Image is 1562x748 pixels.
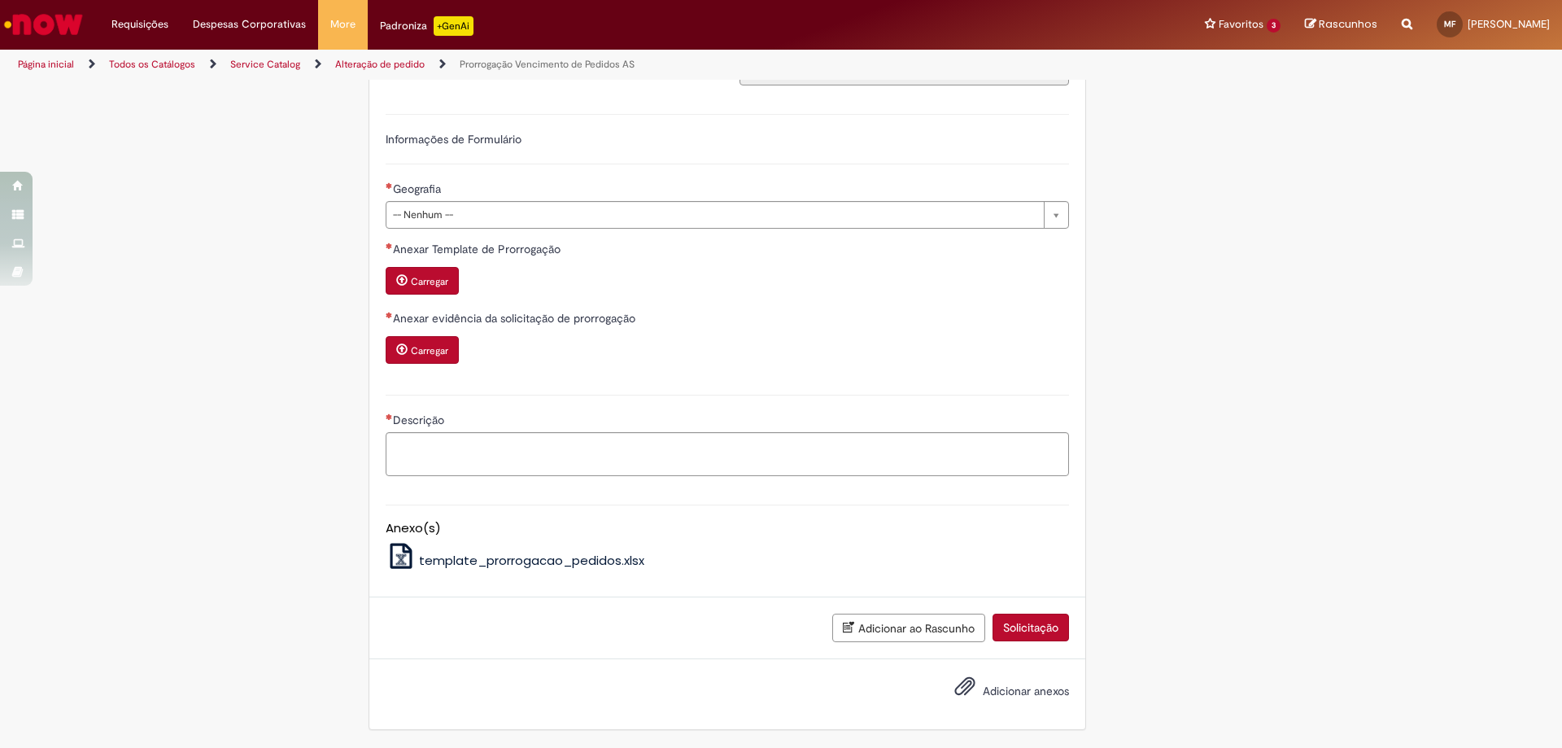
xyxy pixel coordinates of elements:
a: template_prorrogacao_pedidos.xlsx [386,552,645,569]
span: Anexar Template de Prorrogação [393,242,564,256]
a: Alteração de pedido [335,58,425,71]
span: 3 [1267,19,1281,33]
span: Necessários [386,413,393,420]
small: Carregar [411,275,448,288]
span: Favoritos [1219,16,1263,33]
span: Anexar evidência da solicitação de prorrogação [393,311,639,326]
div: Padroniza [380,16,473,36]
button: Adicionar anexos [950,671,980,709]
span: Despesas Corporativas [193,16,306,33]
p: +GenAi [434,16,473,36]
label: Informações de Formulário [386,132,521,147]
span: [PERSON_NAME] [1468,17,1550,31]
span: -- Nenhum -- [393,202,1036,228]
span: MF [1444,19,1455,29]
span: Requisições [111,16,168,33]
ul: Trilhas de página [12,50,1029,80]
span: More [330,16,356,33]
a: Todos os Catálogos [109,58,195,71]
span: Rascunhos [1319,16,1377,32]
span: Adicionar anexos [983,684,1069,698]
button: Adicionar ao Rascunho [832,614,985,642]
span: Necessários [386,312,393,318]
button: Carregar anexo de Anexar Template de Prorrogação Required [386,267,459,295]
button: Solicitação [993,614,1069,641]
img: ServiceNow [2,8,85,41]
button: Carregar anexo de Anexar evidência da solicitação de prorrogação Required [386,336,459,364]
textarea: Descrição [386,432,1069,476]
a: Rascunhos [1305,17,1377,33]
small: Carregar [411,344,448,357]
span: Geografia [393,182,444,196]
a: Service Catalog [230,58,300,71]
h5: Anexo(s) [386,522,1069,536]
span: template_prorrogacao_pedidos.xlsx [419,552,644,569]
span: Necessários [386,182,393,189]
a: Página inicial [18,58,74,71]
span: Descrição [393,413,447,427]
a: Prorrogação Vencimento de Pedidos AS [460,58,635,71]
span: Necessários [386,243,393,249]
